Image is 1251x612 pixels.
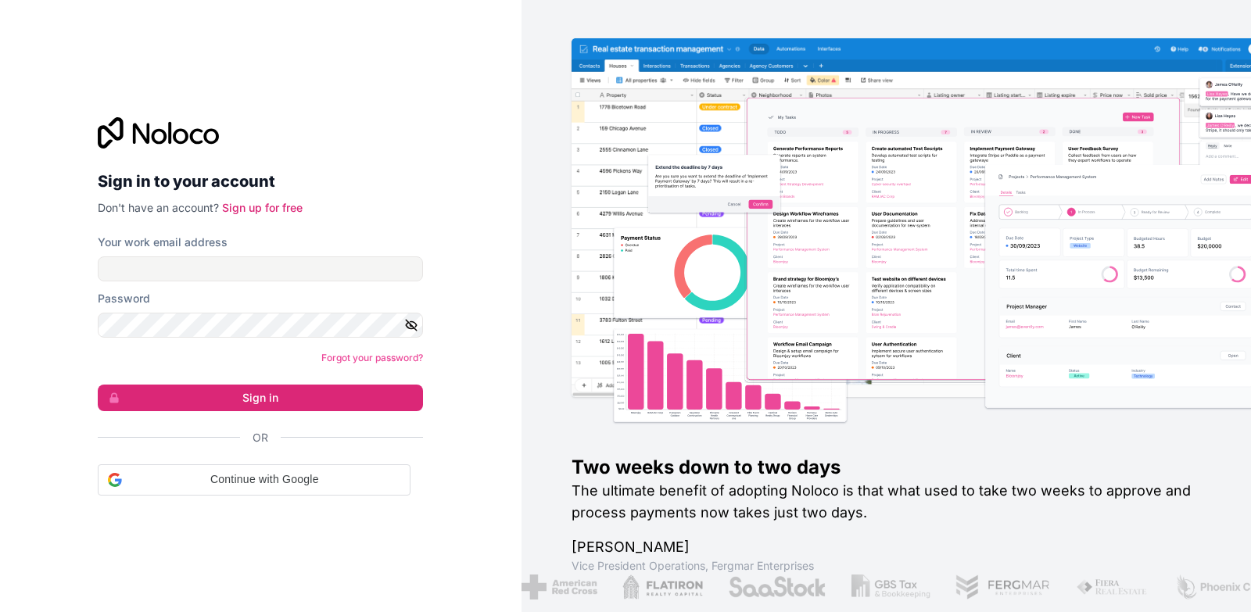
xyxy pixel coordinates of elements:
img: /assets/american-red-cross-BAupjrZR.png [522,574,597,599]
input: Email address [98,256,423,281]
h1: [PERSON_NAME] [572,536,1201,558]
img: /assets/saastock-C6Zbiodz.png [728,574,826,599]
button: Sign in [98,385,423,411]
span: Don't have an account? [98,201,219,214]
span: Or [253,430,268,446]
h1: Vice President Operations , Fergmar Enterprises [572,558,1201,574]
span: Continue with Google [128,471,400,488]
label: Password [98,291,150,306]
img: /assets/flatiron-C8eUkumj.png [622,574,704,599]
h2: The ultimate benefit of adopting Noloco is that what used to take two weeks to approve and proces... [572,480,1201,524]
h2: Sign in to your account [98,167,423,195]
div: Continue with Google [98,464,410,496]
img: /assets/fergmar-CudnrXN5.png [955,574,1051,599]
img: /assets/gbstax-C-GtDUiK.png [851,574,931,599]
input: Password [98,313,423,338]
a: Forgot your password? [321,352,423,363]
img: /assets/fiera-fwj2N5v4.png [1076,574,1149,599]
label: Your work email address [98,234,228,250]
a: Sign up for free [222,201,303,214]
h1: Two weeks down to two days [572,455,1201,480]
